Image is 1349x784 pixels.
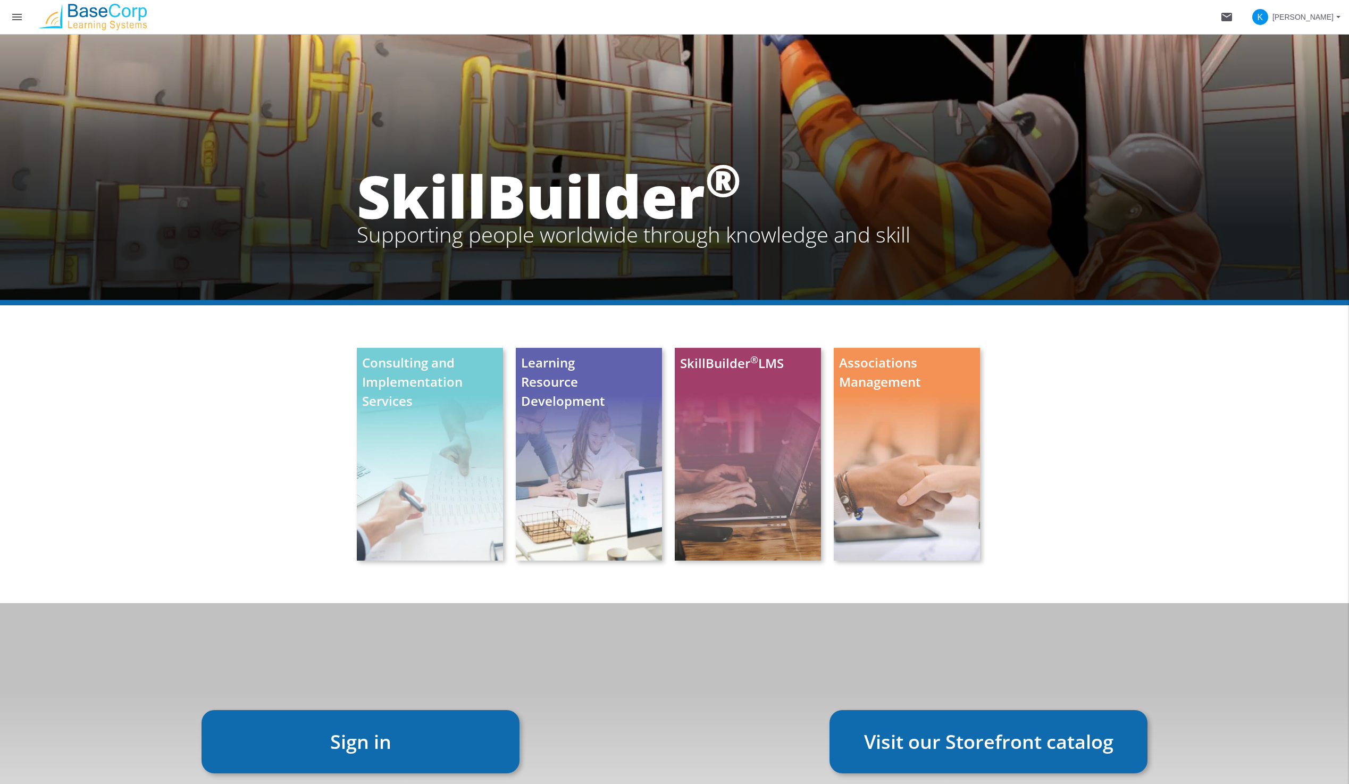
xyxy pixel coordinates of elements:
small: Supporting people worldwide through knowledge and skill [357,222,910,247]
sup: ® [750,353,758,366]
mat-icon: menu [11,11,23,23]
a: Sign in [202,710,520,773]
p: Learning Resource Development [516,348,662,416]
h1: SkillBuilder [357,169,910,247]
span: [PERSON_NAME] [1272,7,1334,27]
p: Associations Management [834,348,980,397]
mat-icon: mail [1220,11,1233,23]
sup: ® [705,150,741,210]
a: Visit our Storefront catalog [829,710,1147,773]
a: SkillBuilder LMS [680,354,784,373]
img: logo.png [34,4,151,30]
p: Consulting and Implementation Services [357,348,505,416]
span: K [1252,9,1268,25]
